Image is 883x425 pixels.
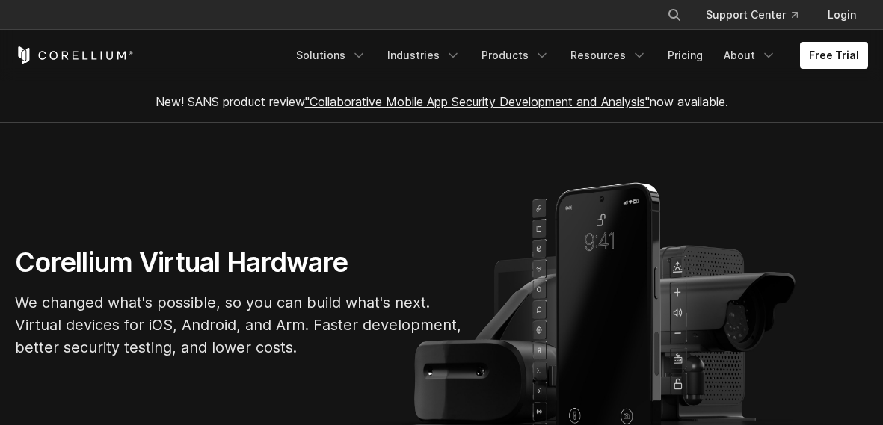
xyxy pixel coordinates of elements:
[816,1,868,28] a: Login
[156,94,728,109] span: New! SANS product review now available.
[287,42,868,69] div: Navigation Menu
[649,1,868,28] div: Navigation Menu
[378,42,470,69] a: Industries
[15,246,464,279] h1: Corellium Virtual Hardware
[15,46,134,64] a: Corellium Home
[800,42,868,69] a: Free Trial
[661,1,688,28] button: Search
[15,291,464,359] p: We changed what's possible, so you can build what's next. Virtual devices for iOS, Android, and A...
[694,1,810,28] a: Support Center
[287,42,375,69] a: Solutions
[305,94,650,109] a: "Collaborative Mobile App Security Development and Analysis"
[562,42,656,69] a: Resources
[659,42,712,69] a: Pricing
[473,42,559,69] a: Products
[715,42,785,69] a: About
